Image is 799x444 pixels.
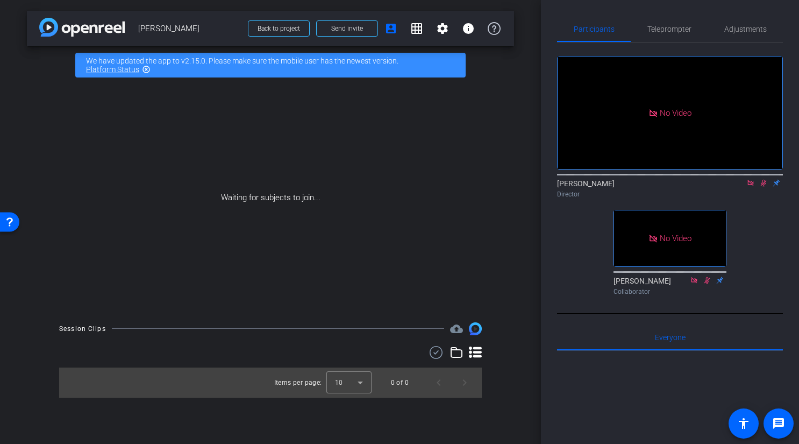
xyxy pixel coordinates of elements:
[772,417,785,430] mat-icon: message
[138,18,241,39] span: [PERSON_NAME]
[450,322,463,335] mat-icon: cloud_upload
[316,20,378,37] button: Send invite
[574,25,615,33] span: Participants
[27,84,514,312] div: Waiting for subjects to join...
[436,22,449,35] mat-icon: settings
[613,276,726,297] div: [PERSON_NAME]
[660,234,691,243] span: No Video
[391,377,409,388] div: 0 of 0
[59,323,106,334] div: Session Clips
[142,65,151,74] mat-icon: highlight_off
[655,334,686,341] span: Everyone
[613,287,726,297] div: Collaborator
[39,18,125,37] img: app-logo
[410,22,423,35] mat-icon: grid_on
[660,108,691,117] span: No Video
[557,189,783,199] div: Director
[75,53,466,77] div: We have updated the app to v2.15.0. Please make sure the mobile user has the newest version.
[274,377,322,388] div: Items per page:
[450,322,463,335] span: Destinations for your clips
[452,370,477,396] button: Next page
[426,370,452,396] button: Previous page
[462,22,475,35] mat-icon: info
[737,417,750,430] mat-icon: accessibility
[86,65,139,74] a: Platform Status
[557,178,783,199] div: [PERSON_NAME]
[331,24,363,33] span: Send invite
[384,22,397,35] mat-icon: account_box
[724,25,767,33] span: Adjustments
[647,25,691,33] span: Teleprompter
[258,25,300,32] span: Back to project
[469,322,482,335] img: Session clips
[248,20,310,37] button: Back to project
